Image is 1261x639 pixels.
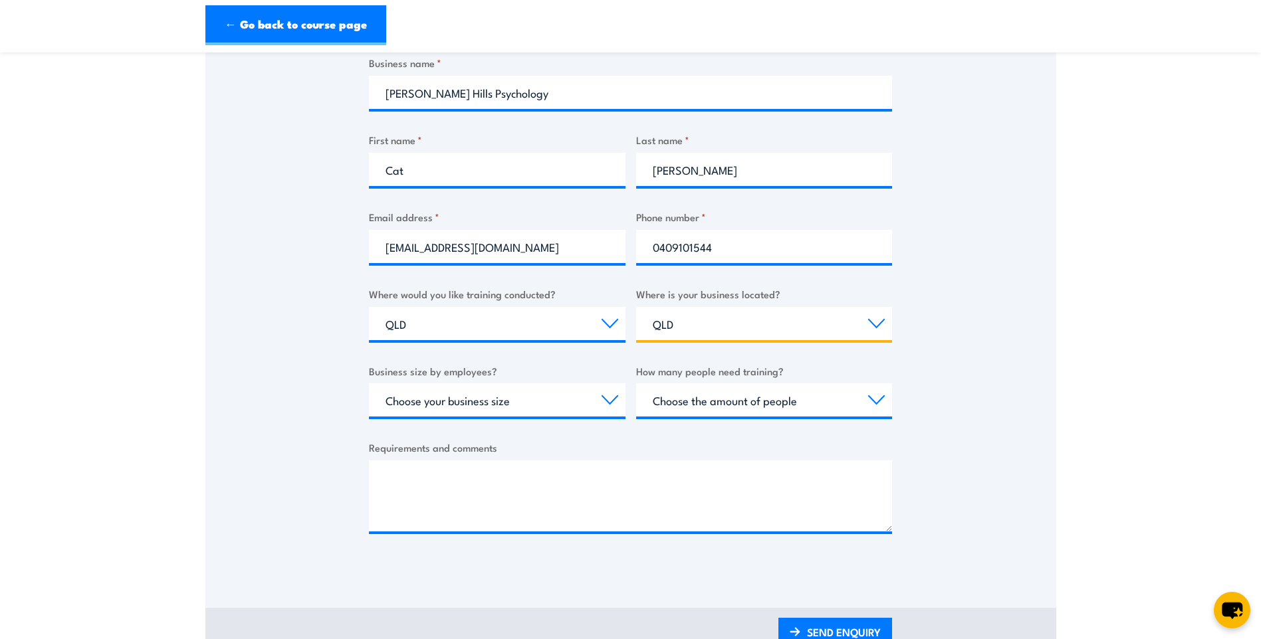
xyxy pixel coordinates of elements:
[636,209,893,225] label: Phone number
[369,132,626,147] label: First name
[369,440,892,455] label: Requirements and comments
[1214,592,1250,628] button: chat-button
[636,363,893,379] label: How many people need training?
[369,286,626,302] label: Where would you like training conducted?
[369,55,892,70] label: Business name
[369,363,626,379] label: Business size by employees?
[636,286,893,302] label: Where is your business located?
[636,132,893,147] label: Last name
[205,5,386,45] a: ← Go back to course page
[369,209,626,225] label: Email address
